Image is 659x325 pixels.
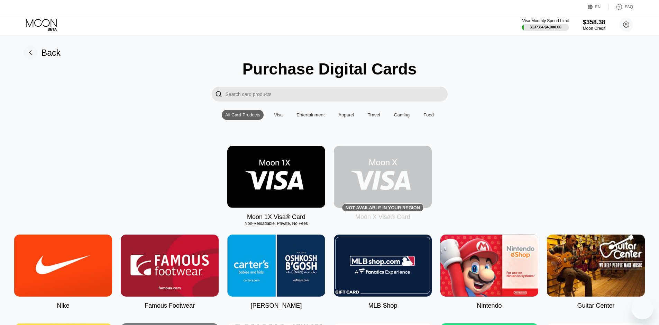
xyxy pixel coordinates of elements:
[368,112,380,117] div: Travel
[420,110,437,120] div: Food
[226,87,448,102] input: Search card products
[522,18,569,31] div: Visa Monthly Spend Limit$137.84/$4,000.00
[355,213,410,221] div: Moon X Visa® Card
[250,302,302,309] div: [PERSON_NAME]
[42,48,61,58] div: Back
[391,110,413,120] div: Gaming
[227,221,325,226] div: Non-Reloadable, Private, No Fees
[588,3,609,10] div: EN
[293,110,328,120] div: Entertainment
[423,112,434,117] div: Food
[222,110,264,120] div: All Card Products
[271,110,286,120] div: Visa
[335,110,357,120] div: Apparel
[583,19,605,31] div: $358.38Moon Credit
[631,297,653,319] iframe: Button to launch messaging window
[225,112,260,117] div: All Card Products
[296,112,324,117] div: Entertainment
[595,5,601,9] div: EN
[583,26,605,31] div: Moon Credit
[530,25,561,29] div: $137.84 / $4,000.00
[338,112,354,117] div: Apparel
[368,302,397,309] div: MLB Shop
[577,302,614,309] div: Guitar Center
[334,146,432,208] div: Not available in your region
[522,18,569,23] div: Visa Monthly Spend Limit
[609,3,633,10] div: FAQ
[274,112,283,117] div: Visa
[625,5,633,9] div: FAQ
[24,46,61,60] div: Back
[215,90,222,98] div: 
[242,60,417,78] div: Purchase Digital Cards
[247,213,305,221] div: Moon 1X Visa® Card
[394,112,410,117] div: Gaming
[346,205,420,210] div: Not available in your region
[145,302,195,309] div: Famous Footwear
[583,19,605,26] div: $358.38
[57,302,69,309] div: Nike
[364,110,384,120] div: Travel
[477,302,502,309] div: Nintendo
[212,87,226,102] div: 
